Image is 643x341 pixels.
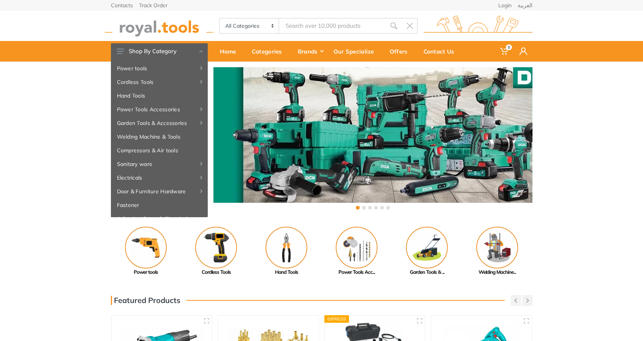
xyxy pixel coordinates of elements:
div: Categories [246,43,292,59]
div: Garden Tools & ... [392,268,462,276]
img: royal.tools Logo [423,16,532,36]
img: Royal - Garden Tools & Accessories [406,227,448,268]
a: Welding Machine & Tools [111,130,208,144]
a: Track Order [139,3,167,8]
div: Cordless Tools [181,268,251,276]
div: Express [324,315,349,323]
a: Hand Tools [251,227,322,276]
img: Royal - Hand Tools [265,227,307,268]
a: 0 [495,41,514,62]
select: Category [220,19,280,33]
button: Shop By Category [111,43,208,59]
a: Offers [384,41,418,62]
a: Garden Tools & Accessories [111,116,208,130]
a: Hand Tools [111,89,208,103]
img: Royal - Power tools [125,227,167,268]
a: Sanitary ware [111,157,208,171]
a: Contact Us [418,41,465,62]
div: Home [215,43,246,59]
a: Power tools [111,62,208,75]
input: Site search [279,18,385,34]
h3: Featured Products [111,296,180,305]
a: Door & Furniture Hardware [111,185,208,198]
div: Power tools [111,268,181,276]
a: Welding Machine... [462,227,532,276]
div: Our Specialize [328,43,384,59]
img: Royal - Welding Machine & Tools [476,227,518,268]
img: Royal - Power Tools Accessories [336,227,378,268]
a: Fastener [111,198,208,212]
a: Cordless Tools [181,227,251,276]
a: Categories [246,41,292,62]
img: Royal - Cordless Tools [195,227,237,268]
a: Power Tools Accessories [111,103,208,116]
span: 0 [506,44,512,50]
a: Adhesive, Spray & Chemical [111,212,208,226]
a: Contacts [111,3,133,8]
a: Login [498,3,512,8]
div: Welding Machine... [462,268,532,276]
div: Contact Us [418,43,465,59]
a: Cordless Tools [111,75,208,89]
a: Our Specialize [328,41,384,62]
div: Power Tools Acc... [322,268,392,276]
a: Electricals [111,171,208,185]
a: Power tools [111,227,181,276]
div: Hand Tools [251,268,322,276]
a: Home [215,41,246,62]
div: Brands [292,43,328,59]
img: royal.tools Logo [105,16,214,36]
a: العربية [518,3,532,8]
a: Compressors & Air tools [111,144,208,157]
a: Power Tools Acc... [322,227,392,276]
div: Offers [384,43,418,59]
a: Garden Tools & ... [392,227,462,276]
